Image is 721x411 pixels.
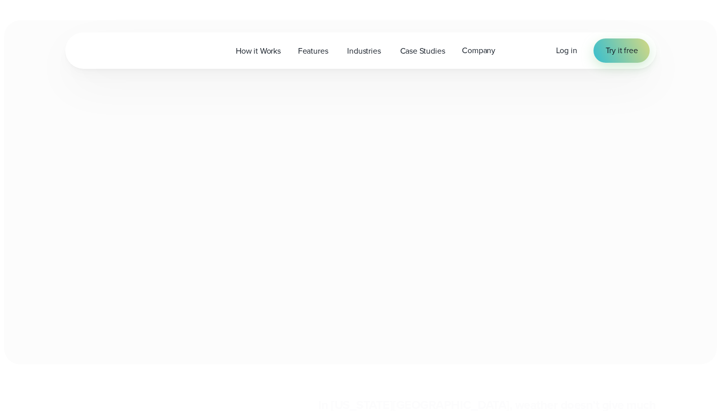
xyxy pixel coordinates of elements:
span: Log in [556,45,577,56]
a: Case Studies [392,40,454,61]
span: Case Studies [400,45,445,57]
span: Features [298,45,328,57]
a: Try it free [593,38,650,63]
span: How it Works [236,45,281,57]
a: How it Works [227,40,289,61]
a: Log in [556,45,577,57]
span: Industries [347,45,380,57]
span: Try it free [606,45,638,57]
span: Company [462,45,495,57]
